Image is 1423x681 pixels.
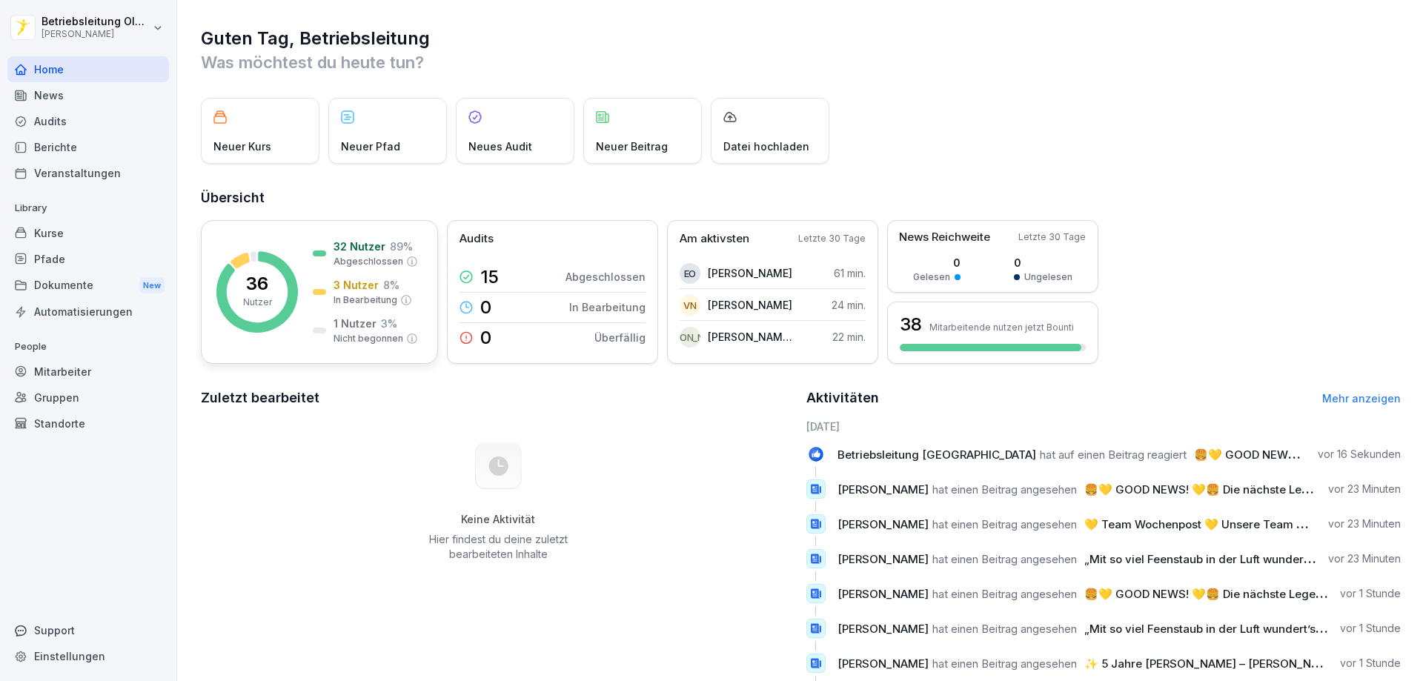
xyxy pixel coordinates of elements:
p: vor 23 Minuten [1328,482,1401,496]
a: Mitarbeiter [7,359,169,385]
p: Was möchtest du heute tun? [201,50,1401,74]
div: EO [680,263,700,284]
p: Neues Audit [468,139,532,154]
p: 0 [1014,255,1072,270]
p: vor 1 Stunde [1340,621,1401,636]
span: hat einen Beitrag angesehen [932,482,1077,496]
span: hat auf einen Beitrag reagiert [1040,448,1187,462]
a: DokumenteNew [7,272,169,299]
span: hat einen Beitrag angesehen [932,587,1077,601]
span: hat einen Beitrag angesehen [932,517,1077,531]
a: Einstellungen [7,643,169,669]
p: 32 Nutzer [334,239,385,254]
span: [PERSON_NAME] [837,622,929,636]
a: Mehr anzeigen [1322,392,1401,405]
p: Letzte 30 Tage [1018,230,1086,244]
p: vor 23 Minuten [1328,551,1401,566]
div: VN [680,295,700,316]
p: Am aktivsten [680,230,749,248]
span: [PERSON_NAME] [837,482,929,496]
p: Library [7,196,169,220]
span: [PERSON_NAME] [837,587,929,601]
p: News Reichweite [899,229,990,246]
h3: 38 [900,312,922,337]
p: Datei hochladen [723,139,809,154]
p: 15 [480,268,499,286]
p: [PERSON_NAME] [708,265,792,281]
p: Neuer Pfad [341,139,400,154]
a: Berichte [7,134,169,160]
span: hat einen Beitrag angesehen [932,622,1077,636]
h2: Zuletzt bearbeitet [201,388,796,408]
span: hat einen Beitrag angesehen [932,552,1077,566]
a: Pfade [7,246,169,272]
a: News [7,82,169,108]
a: Gruppen [7,385,169,411]
div: [PERSON_NAME] [680,327,700,348]
p: 24 min. [832,297,866,313]
p: Mitarbeitende nutzen jetzt Bounti [929,322,1074,333]
p: 3 % [381,316,397,331]
h2: Aktivitäten [806,388,879,408]
p: [PERSON_NAME] da [PERSON_NAME] [708,329,793,345]
p: Audits [460,230,494,248]
div: New [139,277,165,294]
a: Kurse [7,220,169,246]
p: 8 % [383,277,399,293]
p: Abgeschlossen [565,269,646,285]
h1: Guten Tag, Betriebsleitung [201,27,1401,50]
span: [PERSON_NAME] [837,657,929,671]
p: 36 [246,275,268,293]
p: Neuer Kurs [213,139,271,154]
p: 0 [480,299,491,316]
p: Gelesen [913,270,950,284]
span: hat einen Beitrag angesehen [932,657,1077,671]
p: People [7,335,169,359]
p: [PERSON_NAME] [708,297,792,313]
p: [PERSON_NAME] [42,29,150,39]
span: Betriebsleitung [GEOGRAPHIC_DATA] [837,448,1036,462]
p: Abgeschlossen [334,255,403,268]
p: Neuer Beitrag [596,139,668,154]
p: Ungelesen [1024,270,1072,284]
div: Support [7,617,169,643]
p: 0 [913,255,961,270]
p: Letzte 30 Tage [798,232,866,245]
p: 1 Nutzer [334,316,377,331]
p: vor 16 Sekunden [1318,447,1401,462]
a: Standorte [7,411,169,436]
h2: Übersicht [201,187,1401,208]
p: Nicht begonnen [334,332,403,345]
a: Home [7,56,169,82]
p: 89 % [390,239,413,254]
a: Audits [7,108,169,134]
h5: Keine Aktivität [423,513,573,526]
div: Dokumente [7,272,169,299]
h6: [DATE] [806,419,1402,434]
a: Veranstaltungen [7,160,169,186]
p: 61 min. [834,265,866,281]
p: vor 23 Minuten [1328,516,1401,531]
p: Nutzer [243,296,272,309]
p: vor 1 Stunde [1340,656,1401,671]
p: In Bearbeitung [334,293,397,307]
span: [PERSON_NAME] [837,517,929,531]
p: vor 1 Stunde [1340,586,1401,601]
a: Automatisierungen [7,299,169,325]
p: 0 [480,329,491,347]
p: Hier findest du deine zuletzt bearbeiteten Inhalte [423,532,573,562]
p: Betriebsleitung Oldenburg [42,16,150,28]
span: [PERSON_NAME] [837,552,929,566]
